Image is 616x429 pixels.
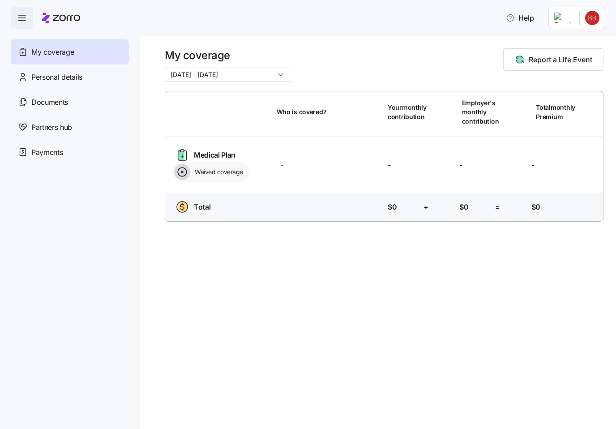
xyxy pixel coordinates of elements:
[277,107,327,116] span: Who is covered?
[31,47,74,58] span: My coverage
[194,150,235,161] span: Medical Plan
[462,99,499,126] span: Employer's monthly contribution
[388,159,391,171] span: -
[506,13,534,23] span: Help
[529,54,592,65] span: Report a Life Event
[499,9,541,27] button: Help
[585,11,599,25] img: f5ebfcef32fa0adbb4940a66d692dbe2
[11,140,129,165] a: Payments
[423,202,428,213] span: +
[536,103,575,121] span: Total monthly Premium
[495,202,500,213] span: =
[554,13,572,23] img: Employer logo
[31,72,82,83] span: Personal details
[531,202,540,213] span: $0
[388,202,397,213] span: $0
[280,159,283,171] span: -
[11,90,129,115] a: Documents
[459,202,468,213] span: $0
[11,64,129,90] a: Personal details
[388,103,427,121] span: Your monthly contribution
[165,48,293,62] h1: My coverage
[31,147,63,158] span: Payments
[31,97,68,108] span: Documents
[192,167,243,176] span: Waived coverage
[531,159,535,171] span: -
[194,202,210,213] span: Total
[11,115,129,140] a: Partners hub
[11,39,129,64] a: My coverage
[31,122,72,133] span: Partners hub
[503,48,603,71] button: Report a Life Event
[459,159,462,171] span: -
